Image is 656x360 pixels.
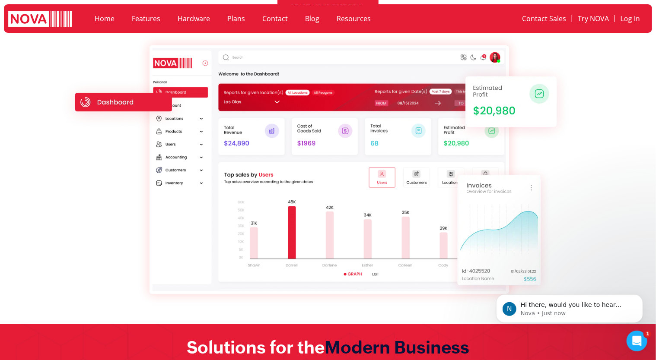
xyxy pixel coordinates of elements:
[123,9,169,28] a: Features
[86,9,451,28] nav: Menu
[627,331,647,351] iframe: Intercom live chat
[86,9,123,28] a: Home
[516,9,572,28] a: Contact Sales
[169,9,219,28] a: Hardware
[615,9,646,28] a: Log In
[460,9,646,28] nav: Menu
[325,338,469,357] span: Modern Business
[8,11,72,28] img: logo white
[572,9,615,28] a: Try NOVA
[290,3,366,10] span: Start Your Free Trial
[296,9,328,28] a: Blog
[254,9,296,28] a: Contact
[60,337,596,358] h2: Solutions for the
[328,9,379,28] a: Resources
[644,331,651,338] span: 1
[483,276,656,337] iframe: Intercom notifications message
[219,9,254,28] a: Plans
